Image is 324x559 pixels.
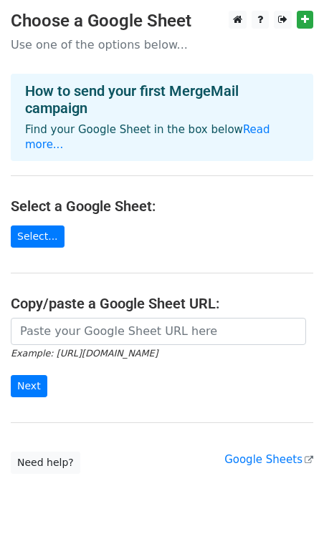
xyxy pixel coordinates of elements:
[11,375,47,397] input: Next
[11,198,313,215] h4: Select a Google Sheet:
[11,348,158,359] small: Example: [URL][DOMAIN_NAME]
[25,122,299,152] p: Find your Google Sheet in the box below
[11,295,313,312] h4: Copy/paste a Google Sheet URL:
[25,123,270,151] a: Read more...
[11,11,313,31] h3: Choose a Google Sheet
[11,452,80,474] a: Need help?
[11,37,313,52] p: Use one of the options below...
[11,318,306,345] input: Paste your Google Sheet URL here
[25,82,299,117] h4: How to send your first MergeMail campaign
[11,225,65,248] a: Select...
[224,453,313,466] a: Google Sheets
